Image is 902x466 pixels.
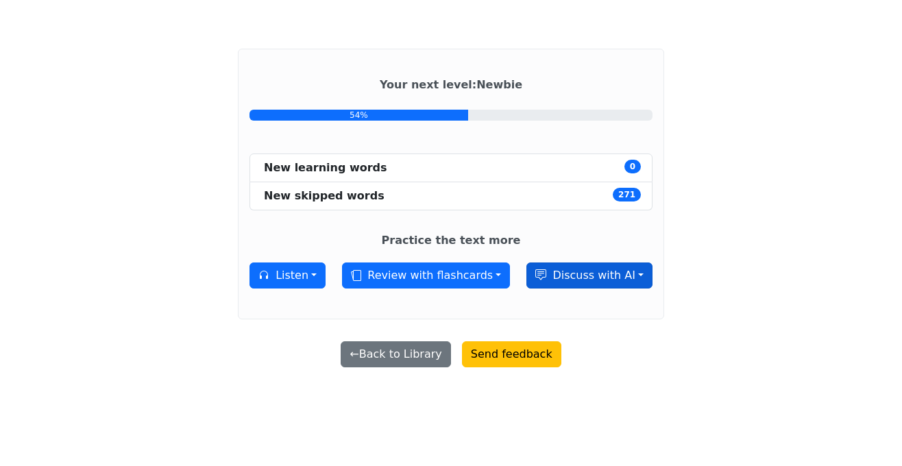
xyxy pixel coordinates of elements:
button: ←Back to Library [341,341,450,367]
button: Discuss with AI [526,262,653,289]
button: Listen [249,262,326,289]
span: 271 [613,188,641,201]
button: Send feedback [462,341,561,367]
strong: Your next level : Newbie [380,78,522,91]
strong: Practice the text more [382,234,521,247]
div: 54% [249,110,468,121]
button: Review with flashcards [342,262,510,289]
span: 0 [624,160,641,173]
a: ←Back to Library [335,342,456,355]
div: New skipped words [264,188,385,204]
div: New learning words [264,160,387,176]
a: 54% [249,110,653,121]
